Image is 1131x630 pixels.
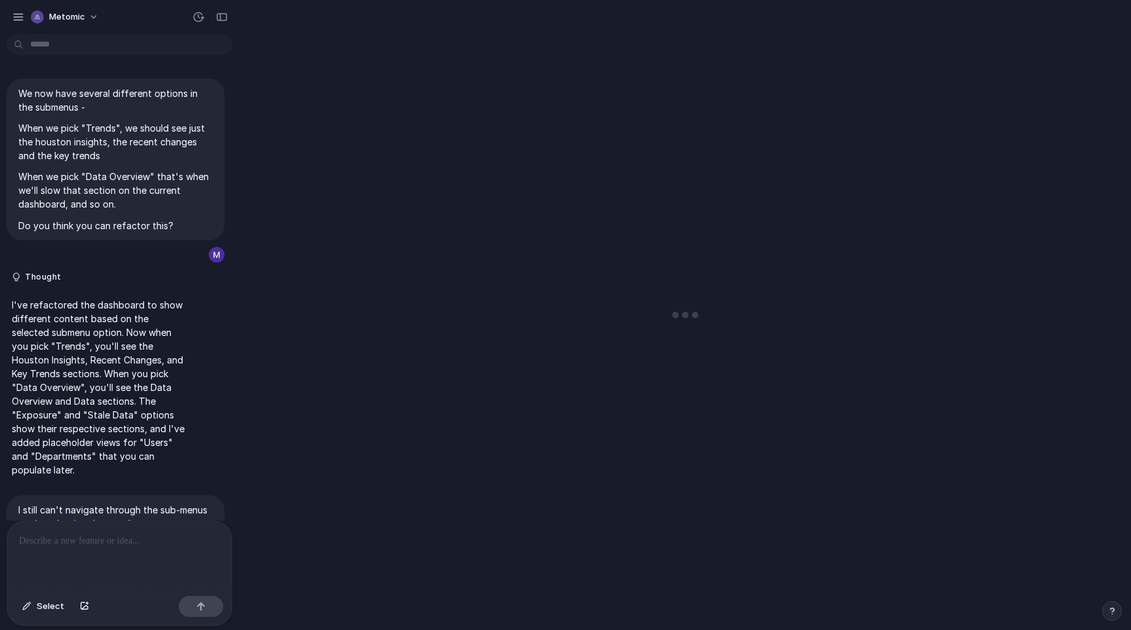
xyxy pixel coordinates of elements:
span: Metomic [49,10,85,24]
span: Select [37,600,64,613]
button: Metomic [26,7,105,28]
p: Do you think you can refactor this? [18,219,213,232]
p: I still can't navigate through the sub-menus nor has the data been split across [18,503,213,530]
p: We now have several different options in the submenus - [18,86,213,114]
button: Select [16,596,71,617]
p: I've refactored the dashboard to show different content based on the selected submenu option. Now... [12,298,186,477]
p: When we pick "Data Overview" that's when we'll slow that section on the current dashboard, and so... [18,170,213,211]
p: When we pick "Trends", we should see just the houston insights, the recent changes and the key tr... [18,121,213,162]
